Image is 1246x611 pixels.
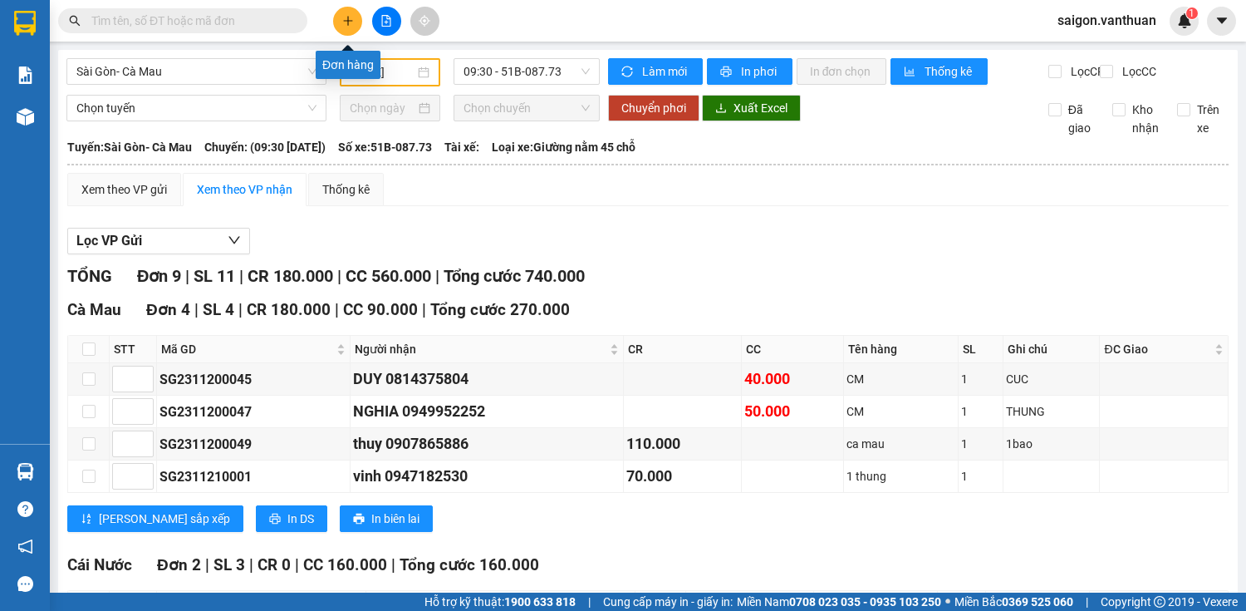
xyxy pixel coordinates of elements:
input: Chọn ngày [350,99,415,117]
button: file-add [372,7,401,36]
span: printer [353,513,365,526]
span: down [228,234,241,247]
span: download [715,102,727,116]
span: aim [419,15,430,27]
button: caret-down [1207,7,1236,36]
span: Chọn tuyến [76,96,316,121]
button: downloadXuất Excel [702,95,801,121]
span: Đã giao [1062,101,1101,137]
span: CR 0 [258,555,291,574]
button: syncLàm mới [608,58,703,85]
td: SG2311200047 [157,396,351,428]
span: CC 90.000 [343,300,418,319]
img: warehouse-icon [17,108,34,126]
span: saigon.vanthuan [1044,10,1170,31]
div: vinh 0947182530 [353,465,620,488]
span: CR 180.000 [247,300,331,319]
div: 1 [961,467,999,485]
span: Lọc VP Gửi [76,230,142,251]
img: warehouse-icon [17,463,34,480]
div: CM [846,370,955,388]
span: Loại xe: Giường nằm 45 chỗ [492,138,635,156]
span: Mã GD [161,340,333,358]
span: Chuyến: (09:30 [DATE]) [204,138,326,156]
span: question-circle [17,501,33,517]
span: | [435,266,439,286]
td: SG2311200049 [157,428,351,461]
th: Ghi chú [1003,336,1101,363]
button: printerIn biên lai [340,505,433,532]
span: message [17,576,33,592]
div: 1 [961,370,999,388]
span: Đơn 4 [146,300,190,319]
div: thuy 0907865886 [353,432,620,456]
div: SG2311210001 [159,466,347,487]
span: CC 560.000 [346,266,431,286]
span: file-add [380,15,392,27]
span: Số xe: 51B-087.73 [338,138,432,156]
div: 1 [961,435,999,453]
button: In đơn chọn [797,58,887,85]
span: | [335,300,339,319]
td: SG2311210001 [157,461,351,493]
th: Tên hàng [844,336,959,363]
div: 40.000 [744,367,841,391]
b: Tuyến: Sài Gòn- Cà Mau [67,140,192,154]
span: Người nhận [355,340,606,358]
span: Trên xe [1190,101,1229,137]
div: 1bao [1006,435,1097,453]
span: TỔNG [67,266,112,286]
input: 21/11/2023 [351,63,415,81]
span: | [337,266,341,286]
th: CR [624,336,742,363]
span: | [422,300,426,319]
span: Thống kê [925,62,974,81]
span: sort-ascending [81,513,92,526]
div: SG2311200047 [159,402,347,422]
span: Sài Gòn- Cà Mau [76,59,316,84]
span: caret-down [1214,13,1229,28]
span: CR 180.000 [248,266,333,286]
div: DUY 0814375804 [353,367,620,391]
div: Thống kê [322,180,370,199]
span: Hỗ trợ kỹ thuật: [424,593,576,611]
input: Tìm tên, số ĐT hoặc mã đơn [91,12,287,30]
span: Kho nhận [1126,101,1165,137]
span: Tài xế: [444,138,479,156]
span: Cà Mau [67,300,121,319]
strong: 0369 525 060 [1002,595,1073,609]
span: Làm mới [642,62,689,81]
span: ⚪️ [945,599,950,605]
span: | [588,593,591,611]
div: CM [846,402,955,421]
span: Chọn chuyến [464,96,590,121]
td: SG2311200045 [157,363,351,396]
div: 110.000 [626,432,738,456]
span: SL 4 [203,300,234,319]
span: printer [720,66,734,79]
span: Đơn 9 [137,266,181,286]
span: sync [621,66,635,79]
span: | [1086,593,1088,611]
span: SL 3 [213,555,245,574]
span: Cung cấp máy in - giấy in: [603,593,733,611]
div: Xem theo VP gửi [81,180,167,199]
span: Miền Bắc [954,593,1073,611]
div: SG2311200045 [159,369,347,390]
span: In biên lai [371,510,419,528]
div: THUNG [1006,402,1097,421]
button: Chuyển phơi [608,95,699,121]
span: Đơn 2 [157,555,201,574]
span: notification [17,539,33,554]
button: sort-ascending[PERSON_NAME] sắp xếp [67,505,243,532]
button: Lọc VP Gửi [67,228,250,254]
span: 1 [1189,7,1194,19]
span: ĐC Giao [1104,340,1211,358]
strong: 1900 633 818 [504,595,576,609]
span: CC 160.000 [303,555,387,574]
span: Lọc CC [1116,62,1159,81]
div: 50.000 [744,400,841,423]
span: bar-chart [904,66,918,79]
span: In DS [287,510,314,528]
span: SL 11 [194,266,235,286]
